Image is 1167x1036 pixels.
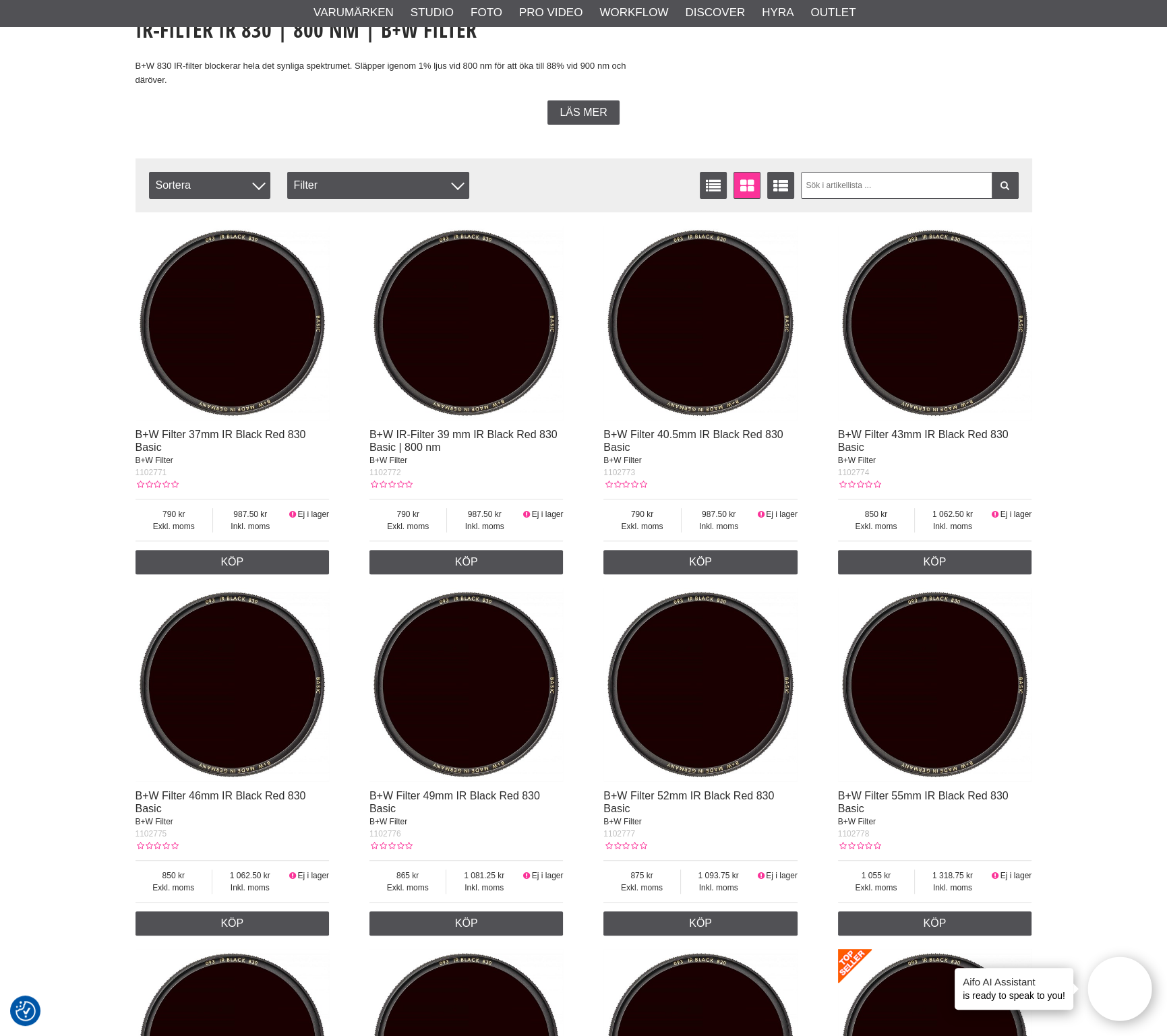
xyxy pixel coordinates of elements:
[603,588,798,782] img: B+W Filter 52mm IR Black Red 830 Basic
[369,588,564,782] img: B+W Filter 49mm IR Black Red 830 Basic
[990,510,1000,519] i: Ej i lager
[766,871,798,880] span: Ej i lager
[838,468,870,477] span: 1102774
[963,975,1065,989] h4: Aifo AI Assistant
[369,829,401,839] span: 1102776
[136,456,173,465] span: B+W Filter
[136,508,213,520] span: 790
[603,817,641,826] span: B+W Filter
[369,520,447,532] span: Exkl. moms
[136,870,212,882] span: 850
[369,456,407,465] span: B+W Filter
[287,172,469,199] div: Filter
[915,508,990,520] span: 1 062.50
[603,870,680,882] span: 875
[136,817,173,826] span: B+W Filter
[838,882,915,894] span: Exkl. moms
[369,882,446,894] span: Exkl. moms
[369,468,401,477] span: 1102772
[838,588,1032,782] img: B+W Filter 55mm IR Black Red 830 Basic
[136,882,212,894] span: Exkl. moms
[447,508,522,520] span: 987.50
[213,520,288,532] span: Inkl. moms
[519,4,582,22] a: Pro Video
[136,840,179,852] div: Kundbetyg: 0
[838,829,870,839] span: 1102778
[801,172,1019,199] input: Sök i artikellista ...
[915,870,990,882] span: 1 318.75
[369,550,564,574] a: Köp
[136,468,167,477] span: 1102771
[603,840,647,852] div: Kundbetyg: 0
[682,520,756,532] span: Inkl. moms
[136,226,330,420] img: B+W Filter 37mm IR Black Red 830 Basic
[990,871,1000,880] i: Ej i lager
[603,479,647,491] div: Kundbetyg: 0
[288,510,298,519] i: Ej i lager
[603,520,681,532] span: Exkl. moms
[681,870,756,882] span: 1 093.75
[369,226,564,420] img: B+W IR-Filter 39 mm IR Black Red 830 Basic | 800 nm
[838,508,915,520] span: 850
[136,790,306,814] a: B+W Filter 46mm IR Black Red 830 Basic
[603,829,635,839] span: 1102777
[369,870,446,882] span: 865
[369,790,540,814] a: B+W Filter 49mm IR Black Red 830 Basic
[16,1001,36,1021] img: Revisit consent button
[766,510,798,519] span: Ej i lager
[603,508,681,520] span: 790
[838,870,915,882] span: 1 055
[992,172,1019,199] a: Filtrera
[762,4,794,22] a: Hyra
[136,15,653,44] h1: IR-Filter IR 830 | 800 Nm | B+W Filter
[212,882,288,894] span: Inkl. moms
[838,790,1009,814] a: B+W Filter 55mm IR Black Red 830 Basic
[136,588,330,782] img: B+W Filter 46mm IR Black Red 830 Basic
[522,510,532,519] i: Ej i lager
[603,456,641,465] span: B+W Filter
[603,468,635,477] span: 1102773
[603,911,798,936] a: Köp
[213,508,288,520] span: 987.50
[369,508,447,520] span: 790
[313,4,394,22] a: Varumärken
[149,172,270,199] span: Sortera
[136,550,330,574] a: Köp
[369,840,413,852] div: Kundbetyg: 0
[411,4,454,22] a: Studio
[369,911,564,936] a: Köp
[756,871,766,880] i: Ej i lager
[369,429,558,453] a: B+W IR-Filter 39 mm IR Black Red 830 Basic | 800 nm
[915,882,990,894] span: Inkl. moms
[532,510,564,519] span: Ej i lager
[532,871,564,880] span: Ej i lager
[603,882,680,894] span: Exkl. moms
[603,429,783,453] a: B+W Filter 40.5mm IR Black Red 830 Basic
[212,870,288,882] span: 1 062.50
[447,520,522,532] span: Inkl. moms
[369,479,413,491] div: Kundbetyg: 0
[810,4,856,22] a: Outlet
[446,882,522,894] span: Inkl. moms
[603,226,798,420] img: B+W Filter 40.5mm IR Black Red 830 Basic
[838,520,915,532] span: Exkl. moms
[136,829,167,839] span: 1102775
[1000,510,1031,519] span: Ej i lager
[297,510,329,519] span: Ej i lager
[136,479,179,491] div: Kundbetyg: 0
[560,106,607,119] span: Läs mer
[756,510,766,519] i: Ej i lager
[700,172,727,199] a: Listvisning
[16,999,36,1023] button: Samtyckesinställningar
[297,871,329,880] span: Ej i lager
[288,871,298,880] i: Ej i lager
[734,172,760,199] a: Fönstervisning
[1000,871,1031,880] span: Ej i lager
[838,226,1032,420] img: B+W Filter 43mm IR Black Red 830 Basic
[685,4,745,22] a: Discover
[471,4,502,22] a: Foto
[599,4,668,22] a: Workflow
[681,882,756,894] span: Inkl. moms
[838,911,1032,936] a: Köp
[522,871,532,880] i: Ej i lager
